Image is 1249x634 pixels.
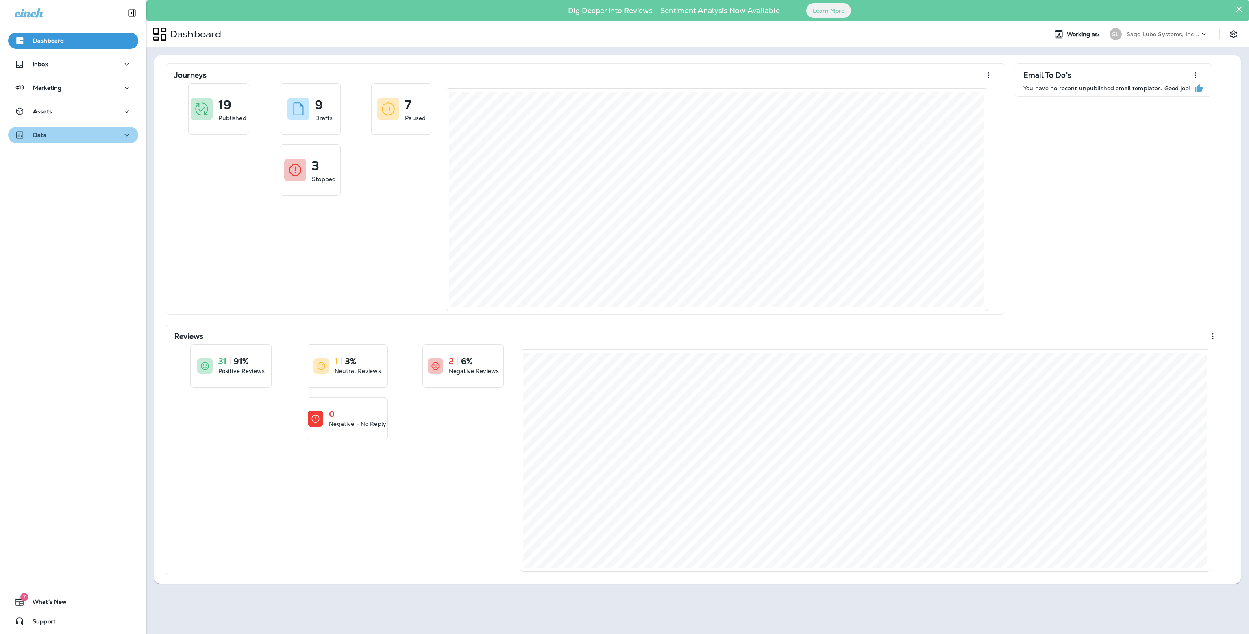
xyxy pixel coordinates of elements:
p: Inbox [33,61,48,68]
p: 3 [312,162,319,170]
p: 6% [461,357,472,365]
p: Published [218,114,246,122]
p: Dig Deeper into Reviews - Sentiment Analysis Now Available [544,9,803,12]
span: What's New [24,599,67,608]
p: Reviews [174,332,203,340]
p: Assets [33,108,52,115]
p: Sage Lube Systems, Inc dba LOF Xpress Oil Change [1127,31,1200,37]
button: 7What's New [8,594,138,610]
button: Marketing [8,80,138,96]
button: Settings [1226,27,1241,41]
div: SL [1110,28,1122,40]
p: 91% [234,357,248,365]
p: Neutral Reviews [335,367,381,375]
p: Journeys [174,71,207,79]
button: Inbox [8,56,138,72]
button: Learn More [806,3,851,18]
p: 31 [218,357,226,365]
p: 0 [329,410,335,418]
span: Working as: [1067,31,1101,38]
button: Data [8,127,138,143]
button: Assets [8,103,138,120]
p: Negative - No Reply [329,420,386,428]
button: Support [8,613,138,630]
button: Dashboard [8,33,138,49]
button: Collapse Sidebar [121,5,144,21]
span: 7 [20,593,28,601]
p: Dashboard [167,28,221,40]
p: Dashboard [33,37,64,44]
button: Close [1235,2,1243,15]
p: 3% [345,357,356,365]
p: Paused [405,114,426,122]
p: Stopped [312,175,336,183]
p: Data [33,132,47,138]
p: Marketing [33,85,61,91]
p: 9 [315,101,323,109]
p: Email To Do's [1023,71,1071,79]
p: Positive Reviews [218,367,265,375]
p: 19 [218,101,231,109]
p: Drafts [315,114,333,122]
p: You have no recent unpublished email templates. Good job! [1023,85,1190,92]
p: 1 [335,357,338,365]
span: Support [24,618,56,628]
p: Negative Reviews [449,367,499,375]
p: 7 [405,101,411,109]
p: 2 [449,357,454,365]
